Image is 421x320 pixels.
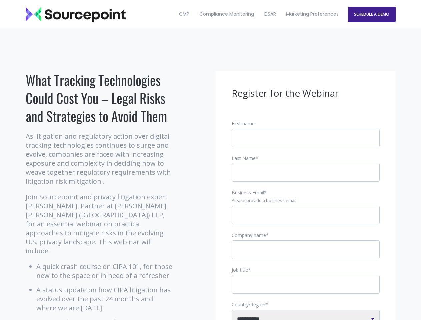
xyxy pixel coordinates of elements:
[232,301,265,308] span: Country/Region
[232,120,255,127] span: First name
[348,7,396,22] a: SCHEDULE A DEMO
[36,285,174,312] li: A status update on how CIPA litigation has evolved over the past 24 months and where we are [DATE]
[232,232,266,238] span: Company name
[26,7,126,22] img: Sourcepoint_logo_black_transparent (2)-2
[26,132,174,186] p: As litigation and regulatory action over digital tracking technologies continues to surge and evo...
[26,71,174,125] h1: What Tracking Technologies Could Cost You – Legal Risks and Strategies to Avoid Them
[232,155,256,161] span: Last Name
[232,87,380,100] h3: Register for the Webinar
[232,189,264,196] span: Business Email
[26,192,174,255] p: Join Sourcepoint and privacy litigation expert [PERSON_NAME], Partner at [PERSON_NAME] [PERSON_NA...
[36,262,174,280] li: A quick crash course on CIPA 101, for those new to the space or in need of a refresher
[232,267,248,273] span: Job title
[232,198,380,204] legend: Please provide a business email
